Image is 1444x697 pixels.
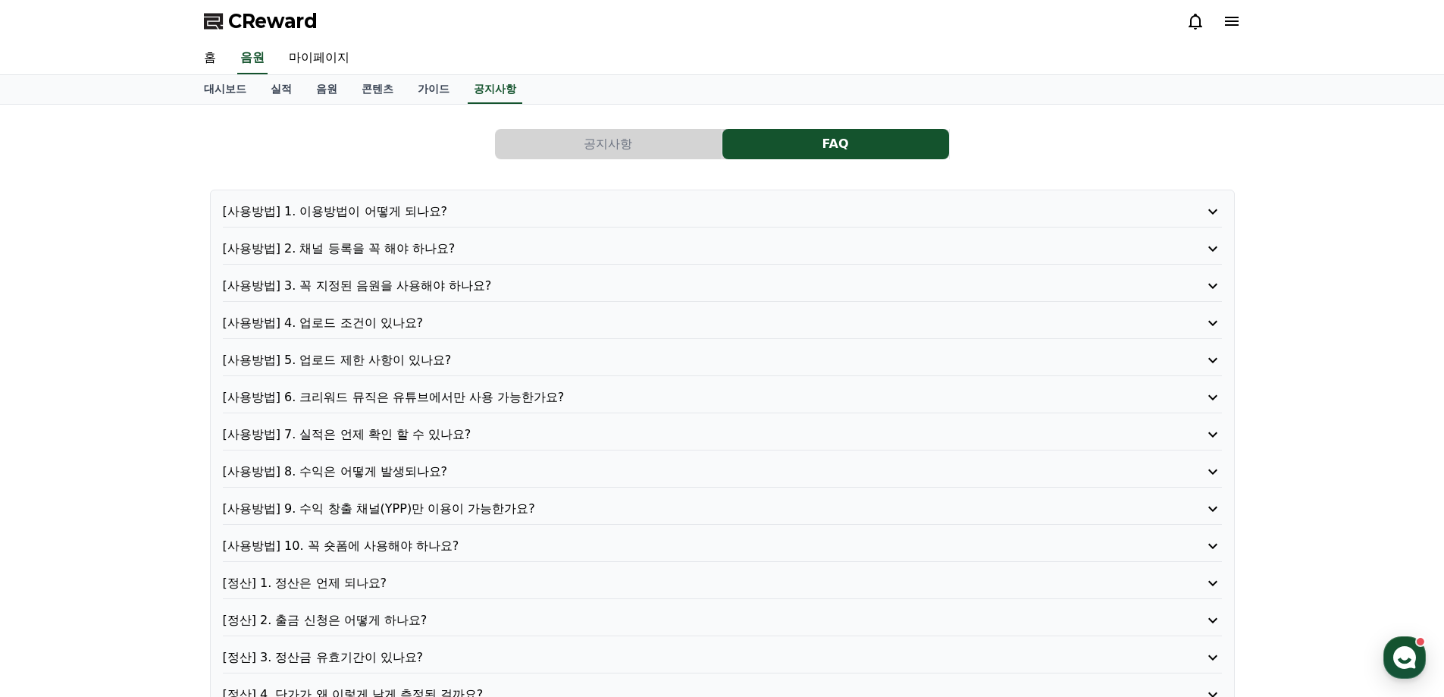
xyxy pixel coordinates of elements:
p: [사용방법] 10. 꼭 숏폼에 사용해야 하나요? [223,537,1142,555]
a: 음원 [237,42,268,74]
a: 가이드 [406,75,462,104]
a: 실적 [258,75,304,104]
p: [사용방법] 1. 이용방법이 어떻게 되나요? [223,203,1142,221]
a: 마이페이지 [277,42,362,74]
a: CReward [204,9,318,33]
button: [사용방법] 10. 꼭 숏폼에 사용해야 하나요? [223,537,1222,555]
button: [사용방법] 2. 채널 등록을 꼭 해야 하나요? [223,240,1222,258]
span: 설정 [234,504,252,516]
button: [정산] 1. 정산은 언제 되나요? [223,574,1222,592]
p: [사용방법] 8. 수익은 어떻게 발생되나요? [223,463,1142,481]
button: [정산] 2. 출금 신청은 어떻게 하나요? [223,611,1222,629]
button: [사용방법] 7. 실적은 언제 확인 할 수 있나요? [223,425,1222,444]
a: FAQ [722,129,950,159]
a: 대화 [100,481,196,519]
span: 대화 [139,504,157,516]
a: 콘텐츠 [349,75,406,104]
button: [사용방법] 3. 꼭 지정된 음원을 사용해야 하나요? [223,277,1222,295]
a: 음원 [304,75,349,104]
a: 공지사항 [495,129,722,159]
p: [정산] 1. 정산은 언제 되나요? [223,574,1142,592]
button: FAQ [722,129,949,159]
p: [사용방법] 2. 채널 등록을 꼭 해야 하나요? [223,240,1142,258]
button: [사용방법] 1. 이용방법이 어떻게 되나요? [223,203,1222,221]
p: [사용방법] 9. 수익 창출 채널(YPP)만 이용이 가능한가요? [223,500,1142,518]
a: 홈 [5,481,100,519]
a: 홈 [192,42,228,74]
button: [사용방법] 5. 업로드 제한 사항이 있나요? [223,351,1222,369]
p: [사용방법] 4. 업로드 조건이 있나요? [223,314,1142,332]
button: [사용방법] 4. 업로드 조건이 있나요? [223,314,1222,332]
a: 대시보드 [192,75,258,104]
p: [정산] 3. 정산금 유효기간이 있나요? [223,648,1142,667]
button: [사용방법] 8. 수익은 어떻게 발생되나요? [223,463,1222,481]
button: [사용방법] 9. 수익 창출 채널(YPP)만 이용이 가능한가요? [223,500,1222,518]
p: [사용방법] 5. 업로드 제한 사항이 있나요? [223,351,1142,369]
a: 공지사항 [468,75,522,104]
p: [정산] 2. 출금 신청은 어떻게 하나요? [223,611,1142,629]
button: 공지사항 [495,129,722,159]
span: 홈 [48,504,57,516]
p: [사용방법] 3. 꼭 지정된 음원을 사용해야 하나요? [223,277,1142,295]
a: 설정 [196,481,291,519]
p: [사용방법] 6. 크리워드 뮤직은 유튜브에서만 사용 가능한가요? [223,388,1142,407]
button: [사용방법] 6. 크리워드 뮤직은 유튜브에서만 사용 가능한가요? [223,388,1222,407]
p: [사용방법] 7. 실적은 언제 확인 할 수 있나요? [223,425,1142,444]
span: CReward [228,9,318,33]
button: [정산] 3. 정산금 유효기간이 있나요? [223,648,1222,667]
